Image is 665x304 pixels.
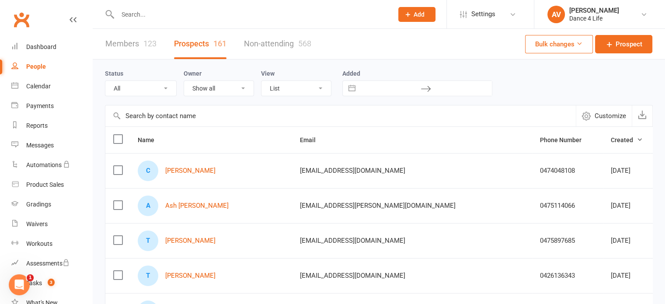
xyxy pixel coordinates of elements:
div: Messages [26,142,54,149]
button: Bulk changes [525,35,593,53]
div: [DATE] [611,272,643,280]
iframe: Intercom live chat [9,274,30,295]
div: T [138,231,158,251]
a: Prospect [595,35,652,53]
a: Payments [11,96,92,116]
a: Messages [11,136,92,155]
span: Settings [471,4,495,24]
div: Workouts [26,240,52,247]
div: Waivers [26,220,48,227]
a: [PERSON_NAME] [165,272,216,280]
div: [DATE] [611,237,643,245]
div: Automations [26,161,62,168]
div: A [138,196,158,216]
a: [PERSON_NAME] [165,167,216,175]
button: Interact with the calendar and add the check-in date for your trip. [344,81,360,96]
a: Reports [11,116,92,136]
a: Workouts [11,234,92,254]
a: Non-attending568 [244,29,311,59]
div: 0426136343 [540,272,595,280]
div: Calendar [26,83,51,90]
span: Add [414,11,425,18]
span: Created [611,136,643,143]
div: 161 [213,39,226,48]
div: 0474048108 [540,167,595,175]
span: [EMAIL_ADDRESS][PERSON_NAME][DOMAIN_NAME] [300,197,456,214]
div: 568 [298,39,311,48]
div: Payments [26,102,54,109]
a: [PERSON_NAME] [165,237,216,245]
div: Gradings [26,201,51,208]
span: [EMAIL_ADDRESS][DOMAIN_NAME] [300,162,405,179]
a: Waivers [11,214,92,234]
span: [EMAIL_ADDRESS][DOMAIN_NAME] [300,232,405,249]
span: Phone Number [540,136,591,143]
a: Product Sales [11,175,92,195]
label: Owner [184,70,202,77]
div: AV [547,6,565,23]
label: View [261,70,275,77]
span: Email [300,136,325,143]
input: Search by contact name [105,105,576,126]
div: 123 [143,39,157,48]
button: Created [611,135,643,145]
span: Prospect [616,39,642,49]
button: Email [300,135,325,145]
div: Product Sales [26,181,64,188]
div: 0475114066 [540,202,595,210]
div: [PERSON_NAME] [569,7,619,14]
a: Tasks 3 [11,273,92,293]
div: Tasks [26,280,42,287]
a: Members123 [105,29,157,59]
a: Prospects161 [174,29,226,59]
button: Customize [576,105,632,126]
a: People [11,57,92,77]
span: [EMAIL_ADDRESS][DOMAIN_NAME] [300,267,405,284]
div: [DATE] [611,202,643,210]
a: Gradings [11,195,92,214]
button: Add [398,7,435,22]
div: Dance 4 Life [569,14,619,22]
div: Assessments [26,260,70,267]
span: 1 [27,274,34,281]
div: 0475897685 [540,237,595,245]
a: Automations [11,155,92,175]
a: Clubworx [10,9,32,31]
label: Status [105,70,123,77]
a: Assessments [11,254,92,273]
input: Search... [115,8,387,21]
div: Dashboard [26,43,56,50]
span: 3 [48,279,55,286]
label: Added [342,70,492,77]
div: C [138,161,158,181]
span: Name [138,136,164,143]
button: Name [138,135,164,145]
div: People [26,63,46,70]
span: Customize [595,111,626,121]
a: Calendar [11,77,92,96]
div: T [138,266,158,286]
a: Dashboard [11,37,92,57]
a: Ash [PERSON_NAME] [165,202,229,210]
div: [DATE] [611,167,643,175]
div: Reports [26,122,48,129]
button: Phone Number [540,135,591,145]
